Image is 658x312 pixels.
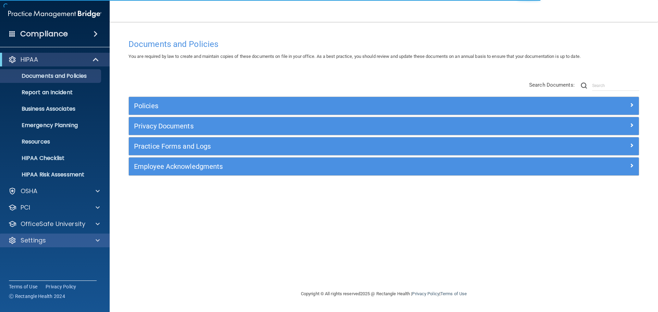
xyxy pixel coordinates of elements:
[46,283,76,290] a: Privacy Policy
[539,263,650,291] iframe: Drift Widget Chat Controller
[129,54,581,59] span: You are required by law to create and maintain copies of these documents on file in your office. ...
[134,121,634,132] a: Privacy Documents
[592,80,639,91] input: Search
[4,73,98,79] p: Documents and Policies
[134,100,634,111] a: Policies
[8,7,101,21] img: PMB logo
[21,187,38,195] p: OSHA
[21,203,30,212] p: PCI
[4,105,98,112] p: Business Associates
[440,291,467,296] a: Terms of Use
[8,203,100,212] a: PCI
[129,40,639,49] h4: Documents and Policies
[134,141,634,152] a: Practice Forms and Logs
[4,171,98,178] p: HIPAA Risk Assessment
[20,29,68,39] h4: Compliance
[8,55,99,64] a: HIPAA
[8,220,100,228] a: OfficeSafe University
[581,83,587,89] img: ic-search.3b580494.png
[134,161,634,172] a: Employee Acknowledgments
[4,138,98,145] p: Resources
[8,236,100,245] a: Settings
[4,155,98,162] p: HIPAA Checklist
[4,89,98,96] p: Report an Incident
[134,102,506,110] h5: Policies
[8,187,100,195] a: OSHA
[4,122,98,129] p: Emergency Planning
[134,163,506,170] h5: Employee Acknowledgments
[21,236,46,245] p: Settings
[134,142,506,150] h5: Practice Forms and Logs
[21,55,38,64] p: HIPAA
[21,220,85,228] p: OfficeSafe University
[9,283,37,290] a: Terms of Use
[134,122,506,130] h5: Privacy Documents
[412,291,439,296] a: Privacy Policy
[529,82,575,88] span: Search Documents:
[259,283,509,305] div: Copyright © All rights reserved 2025 @ Rectangle Health | |
[9,293,65,300] span: Ⓒ Rectangle Health 2024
